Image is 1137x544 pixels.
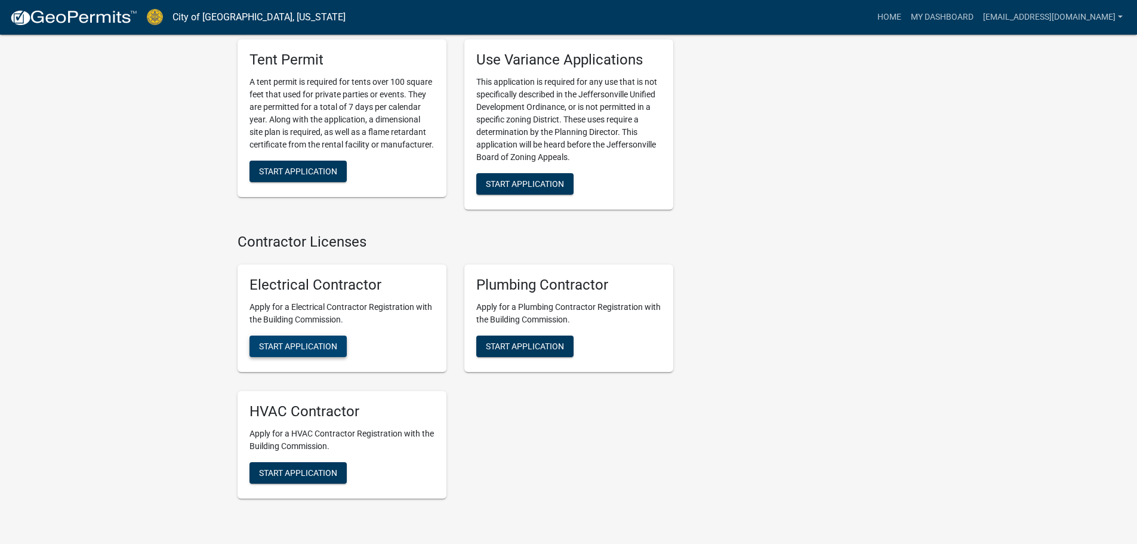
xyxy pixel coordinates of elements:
p: Apply for a Electrical Contractor Registration with the Building Commission. [249,301,435,326]
a: Home [873,6,906,29]
span: Start Application [259,468,337,478]
img: City of Jeffersonville, Indiana [147,9,163,25]
p: This application is required for any use that is not specifically described in the Jeffersonville... [476,76,661,164]
span: Start Application [486,179,564,188]
h4: Contractor Licenses [238,233,673,251]
a: [EMAIL_ADDRESS][DOMAIN_NAME] [978,6,1127,29]
button: Start Application [249,161,347,182]
h5: Electrical Contractor [249,276,435,294]
span: Start Application [259,166,337,176]
h5: Plumbing Contractor [476,276,661,294]
span: Start Application [259,342,337,351]
span: Start Application [486,342,564,351]
h5: Tent Permit [249,51,435,69]
button: Start Application [249,336,347,357]
h5: HVAC Contractor [249,403,435,420]
a: City of [GEOGRAPHIC_DATA], [US_STATE] [172,7,346,27]
p: Apply for a HVAC Contractor Registration with the Building Commission. [249,428,435,453]
h5: Use Variance Applications [476,51,661,69]
a: My Dashboard [906,6,978,29]
p: A tent permit is required for tents over 100 square feet that used for private parties or events.... [249,76,435,151]
button: Start Application [476,173,574,195]
button: Start Application [249,462,347,484]
button: Start Application [476,336,574,357]
p: Apply for a Plumbing Contractor Registration with the Building Commission. [476,301,661,326]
